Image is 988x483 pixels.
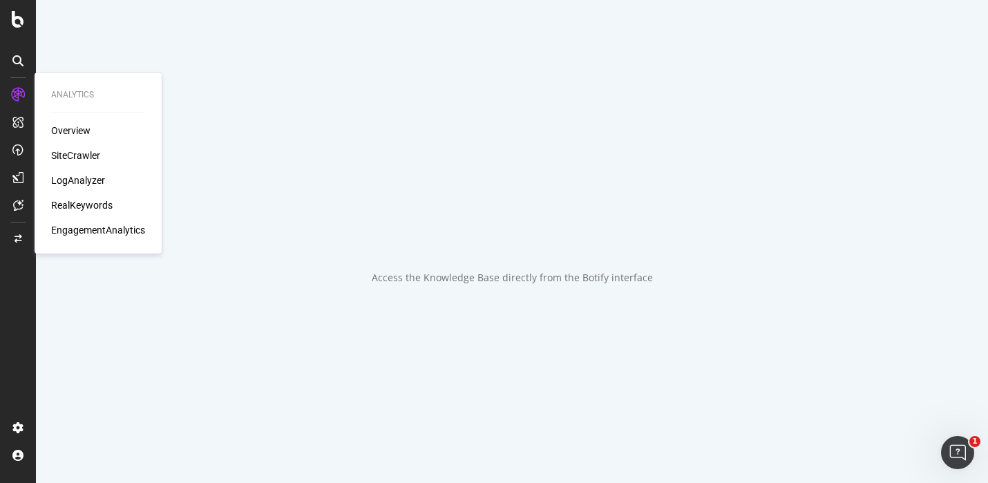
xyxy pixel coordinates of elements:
div: animation [462,199,562,249]
a: SiteCrawler [51,149,100,162]
span: 1 [969,436,980,447]
iframe: Intercom live chat [941,436,974,469]
a: Overview [51,124,91,138]
a: EngagementAnalytics [51,223,145,237]
div: Access the Knowledge Base directly from the Botify interface [372,271,653,285]
a: RealKeywords [51,198,113,212]
a: LogAnalyzer [51,173,105,187]
div: Analytics [51,89,145,101]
